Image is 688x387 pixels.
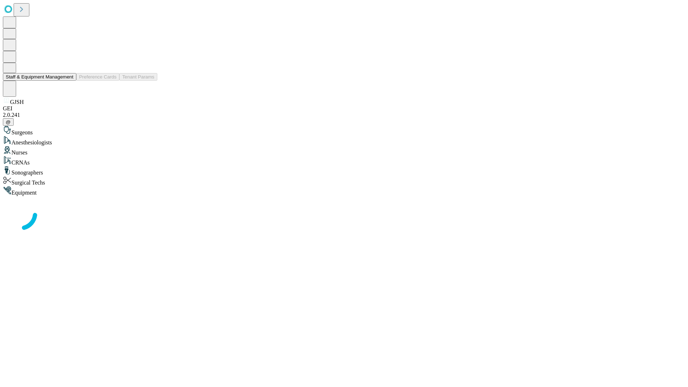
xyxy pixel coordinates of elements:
[119,73,157,81] button: Tenant Params
[3,166,685,176] div: Sonographers
[3,176,685,186] div: Surgical Techs
[3,73,76,81] button: Staff & Equipment Management
[3,156,685,166] div: CRNAs
[3,112,685,118] div: 2.0.241
[3,126,685,136] div: Surgeons
[3,118,14,126] button: @
[76,73,119,81] button: Preference Cards
[3,146,685,156] div: Nurses
[10,99,24,105] span: GJSH
[3,105,685,112] div: GEI
[6,119,11,125] span: @
[3,136,685,146] div: Anesthesiologists
[3,186,685,196] div: Equipment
